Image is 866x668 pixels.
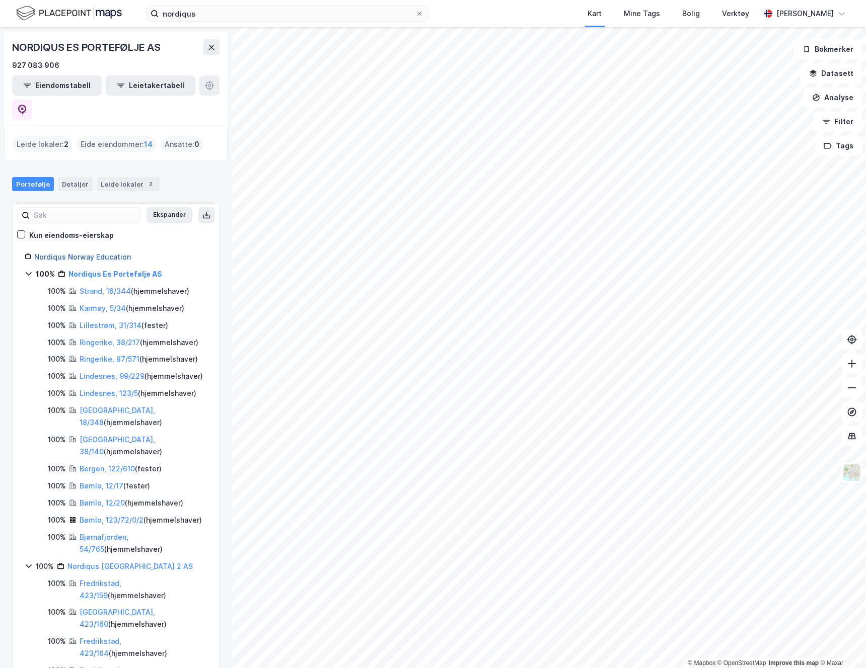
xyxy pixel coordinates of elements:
[717,659,766,666] a: OpenStreetMap
[48,302,66,314] div: 100%
[36,560,54,572] div: 100%
[48,337,66,349] div: 100%
[815,136,862,156] button: Tags
[804,88,862,108] button: Analyse
[80,637,121,657] a: Fredrikstad, 423/164
[12,75,102,96] button: Eiendomstabell
[146,179,156,189] div: 2
[80,319,168,331] div: ( fester )
[80,531,207,555] div: ( hjemmelshaver )
[161,136,203,152] div: Ansatte :
[12,59,59,71] div: 927 083 906
[816,620,866,668] iframe: Chat Widget
[794,39,862,59] button: Bokmerker
[80,304,126,312] a: Karmøy, 5/34
[588,8,602,20] div: Kart
[34,253,131,261] a: Nordiqus Norway Education
[64,138,68,150] span: 2
[194,138,199,150] span: 0
[80,406,155,427] a: [GEOGRAPHIC_DATA], 18/348
[80,577,207,602] div: ( hjemmelshaver )
[80,606,207,630] div: ( hjemmelshaver )
[48,434,66,446] div: 100%
[67,562,193,570] a: Nordiqus [GEOGRAPHIC_DATA] 2 AS
[13,136,73,152] div: Leide lokaler :
[80,497,183,509] div: ( hjemmelshaver )
[80,370,203,382] div: ( hjemmelshaver )
[16,5,122,22] img: logo.f888ab2527a4732fd821a326f86c7f29.svg
[12,177,54,191] div: Portefølje
[80,480,150,492] div: ( fester )
[80,404,207,429] div: ( hjemmelshaver )
[48,531,66,543] div: 100%
[12,39,163,55] div: NORDIQUS ES PORTEFØLJE AS
[816,620,866,668] div: Kontrollprogram for chat
[48,480,66,492] div: 100%
[682,8,700,20] div: Bolig
[48,319,66,331] div: 100%
[48,285,66,297] div: 100%
[769,659,819,666] a: Improve this map
[48,404,66,416] div: 100%
[77,136,157,152] div: Eide eiendommer :
[80,579,121,600] a: Fredrikstad, 423/159
[80,435,155,456] a: [GEOGRAPHIC_DATA], 38/140
[80,463,162,475] div: ( fester )
[80,387,196,399] div: ( hjemmelshaver )
[842,463,861,482] img: Z
[106,75,195,96] button: Leietakertabell
[80,338,140,347] a: Ringerike, 38/217
[48,577,66,590] div: 100%
[80,302,184,314] div: ( hjemmelshaver )
[80,608,155,628] a: [GEOGRAPHIC_DATA], 423/160
[80,287,131,295] a: Strand, 16/344
[48,370,66,382] div: 100%
[80,355,139,363] a: Ringerike, 87/571
[80,353,198,365] div: ( hjemmelshaver )
[80,389,138,397] a: Lindesnes, 123/5
[36,268,55,280] div: 100%
[147,207,192,223] button: Ekspander
[30,208,140,223] input: Søk
[624,8,660,20] div: Mine Tags
[159,6,415,21] input: Søk på adresse, matrikkel, gårdeiere, leietakere eller personer
[48,635,66,647] div: 100%
[80,481,123,490] a: Bømlo, 12/17
[48,514,66,526] div: 100%
[48,497,66,509] div: 100%
[48,606,66,618] div: 100%
[58,177,93,191] div: Detaljer
[80,285,189,297] div: ( hjemmelshaver )
[48,353,66,365] div: 100%
[688,659,715,666] a: Mapbox
[97,177,160,191] div: Leide lokaler
[80,321,141,329] a: Lillestrøm, 31/314
[80,434,207,458] div: ( hjemmelshaver )
[80,464,135,473] a: Bergen, 122/610
[80,516,143,524] a: Bømlo, 123/72/0/2
[80,635,207,659] div: ( hjemmelshaver )
[80,337,198,349] div: ( hjemmelshaver )
[48,463,66,475] div: 100%
[801,63,862,83] button: Datasett
[776,8,834,20] div: [PERSON_NAME]
[29,229,114,241] div: Kun eiendoms-eierskap
[80,533,128,553] a: Bjørnafjorden, 54/765
[48,387,66,399] div: 100%
[80,514,202,526] div: ( hjemmelshaver )
[144,138,153,150] span: 14
[722,8,749,20] div: Verktøy
[80,372,145,380] a: Lindesnes, 99/229
[80,498,125,507] a: Bømlo, 12/20
[68,270,162,278] a: Nordiqus Es Portefølje AS
[814,112,862,132] button: Filter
